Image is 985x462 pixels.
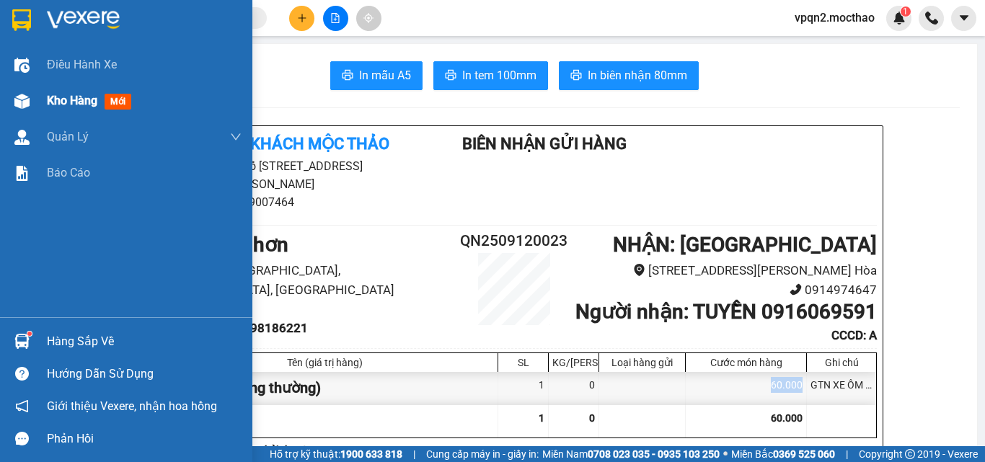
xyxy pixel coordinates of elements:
b: Xe khách Mộc Thảo [228,135,389,153]
span: notification [15,399,29,413]
li: [STREET_ADDRESS][PERSON_NAME] Hòa [575,261,877,280]
img: phone-icon [925,12,938,25]
b: Biên Nhận Gửi Hàng [462,135,627,153]
span: printer [342,69,353,83]
div: Hàng sắp về [47,331,242,352]
div: Tên (giá trị hàng) [156,357,494,368]
span: message [15,432,29,445]
span: ⚪️ [723,451,728,457]
div: Phản hồi [47,428,242,450]
li: BX Trung [GEOGRAPHIC_DATA], [GEOGRAPHIC_DATA], [GEOGRAPHIC_DATA] [151,261,454,299]
span: Gửi: [12,14,35,29]
li: 0914742668 [151,299,454,319]
button: aim [356,6,381,31]
strong: 1900 633 818 [340,448,402,460]
span: | [846,446,848,462]
button: printerIn tem 100mm [433,61,548,90]
div: Cước món hàng [689,357,803,368]
span: Giới thiệu Vexere, nhận hoa hồng [47,397,217,415]
span: down [230,131,242,143]
div: KG/[PERSON_NAME] [552,357,595,368]
span: caret-down [958,12,971,25]
b: NHẬN : [GEOGRAPHIC_DATA] [613,233,877,257]
div: TUYỀN [123,45,270,62]
span: Điều hành xe [47,55,117,74]
button: printerIn mẫu A5 [330,61,423,90]
img: logo-vxr [12,9,31,31]
span: Miền Nam [542,446,720,462]
strong: 0369 525 060 [773,448,835,460]
span: 1 [903,6,908,17]
div: [GEOGRAPHIC_DATA] [123,12,270,45]
span: 60.000 [771,412,803,424]
sup: 1 [901,6,911,17]
span: phone [790,283,802,296]
span: aim [363,13,374,23]
b: Người nhận : TUYỀN 0916069591 [575,300,877,324]
strong: 0708 023 035 - 0935 103 250 [588,448,720,460]
button: file-add [323,6,348,31]
span: copyright [905,449,915,459]
span: | [413,446,415,462]
div: 0 [549,372,599,404]
div: 0916069591 [123,62,270,82]
div: 1 [498,372,549,404]
div: Quy Nhơn [12,12,113,30]
span: 0 [589,412,595,424]
div: SL [502,357,544,368]
span: Miền Bắc [731,446,835,462]
img: warehouse-icon [14,334,30,349]
span: Quản Lý [47,128,89,146]
div: A [123,82,270,99]
img: warehouse-icon [14,58,30,73]
li: 19007464 [151,193,420,211]
span: In biên nhận 80mm [588,66,687,84]
span: question-circle [15,367,29,381]
div: 1TG (Hàng thông thường) [152,372,498,404]
span: Nhận: [123,12,158,27]
div: 0898186221 [12,47,113,67]
img: solution-icon [14,166,30,181]
span: In tem 100mm [462,66,536,84]
li: Số [STREET_ADDRESS][PERSON_NAME] [151,157,420,193]
button: caret-down [951,6,976,31]
img: icon-new-feature [893,12,906,25]
span: 1 [539,412,544,424]
span: Kho hàng [47,94,97,107]
span: Báo cáo [47,164,90,182]
span: printer [445,69,456,83]
span: In mẫu A5 [359,66,411,84]
span: Hỗ trợ kỹ thuật: [270,446,402,462]
img: warehouse-icon [14,94,30,109]
span: plus [297,13,307,23]
button: printerIn biên nhận 80mm [559,61,699,90]
span: mới [105,94,131,110]
div: NHI [12,30,113,47]
span: printer [570,69,582,83]
span: vpqn2.mocthao [783,9,886,27]
span: environment [633,264,645,276]
sup: 1 [27,332,32,336]
h2: QN2509120023 [454,229,575,253]
div: Ghi chú [810,357,873,368]
div: GTN XE ÔM THU TIỀN [807,372,876,404]
button: plus [289,6,314,31]
div: Hướng dẫn sử dụng [47,363,242,385]
div: Loại hàng gửi [603,357,681,368]
span: Cung cấp máy in - giấy in: [426,446,539,462]
div: 60.000 [686,372,807,404]
b: CCCD : A [831,328,877,342]
img: warehouse-icon [14,130,30,145]
span: file-add [330,13,340,23]
b: Tổng phải thu: 0 [234,444,307,456]
li: 0914974647 [575,280,877,300]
